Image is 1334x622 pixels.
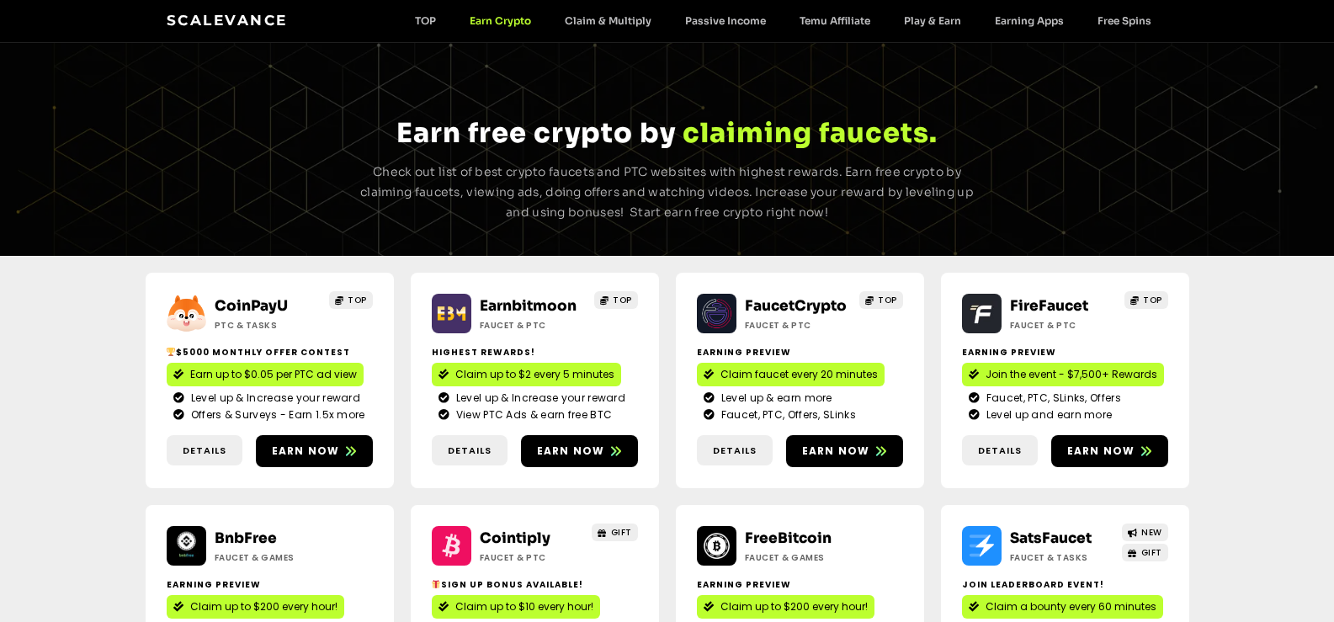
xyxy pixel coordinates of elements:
[272,444,340,459] span: Earn now
[594,291,638,309] a: TOP
[167,363,364,386] a: Earn up to $0.05 per PTC ad view
[432,595,600,619] a: Claim up to $10 every hour!
[962,578,1168,591] h2: Join Leaderboard event!
[537,444,605,459] span: Earn now
[432,578,638,591] h2: Sign up bonus available!
[432,363,621,386] a: Claim up to $2 every 5 minutes
[1010,319,1115,332] h2: Faucet & PTC
[167,12,288,29] a: Scalevance
[432,435,508,466] a: Details
[986,367,1157,382] span: Join the event - $7,500+ Rewards
[962,435,1038,466] a: Details
[521,435,638,467] a: Earn now
[215,319,320,332] h2: ptc & Tasks
[745,529,832,547] a: FreeBitcoin
[802,444,870,459] span: Earn now
[396,116,676,150] span: Earn free crypto by
[878,294,897,306] span: TOP
[613,294,632,306] span: TOP
[1122,524,1168,541] a: NEW
[455,599,593,614] span: Claim up to $10 every hour!
[480,529,550,547] a: Cointiply
[480,319,585,332] h2: Faucet & PTC
[982,391,1121,406] span: Faucet, PTC, SLinks, Offers
[717,407,856,423] span: Faucet, PTC, Offers, SLinks
[697,435,773,466] a: Details
[859,291,903,309] a: TOP
[452,391,625,406] span: Level up & Increase your reward
[962,363,1164,386] a: Join the event - $7,500+ Rewards
[668,14,783,27] a: Passive Income
[1141,546,1162,559] span: GIFT
[452,407,612,423] span: View PTC Ads & earn free BTC
[448,444,492,458] span: Details
[713,444,757,458] span: Details
[978,444,1022,458] span: Details
[986,599,1156,614] span: Claim a bounty every 60 minutes
[1010,551,1115,564] h2: Faucet & Tasks
[548,14,668,27] a: Claim & Multiply
[1067,444,1135,459] span: Earn now
[1081,14,1168,27] a: Free Spins
[1143,294,1162,306] span: TOP
[745,297,847,315] a: FaucetCrypto
[432,580,440,588] img: 🎁
[786,435,903,467] a: Earn now
[354,162,981,222] p: Check out list of best crypto faucets and PTC websites with highest rewards. Earn free crypto by ...
[611,526,632,539] span: GIFT
[398,14,1168,27] nav: Menu
[697,595,874,619] a: Claim up to $200 every hour!
[187,391,360,406] span: Level up & Increase your reward
[256,435,373,467] a: Earn now
[1141,526,1162,539] span: NEW
[978,14,1081,27] a: Earning Apps
[1051,435,1168,467] a: Earn now
[982,407,1113,423] span: Level up and earn more
[432,346,638,359] h2: Highest Rewards!
[398,14,453,27] a: TOP
[167,346,373,359] h2: $5000 Monthly Offer contest
[1124,291,1168,309] a: TOP
[720,599,868,614] span: Claim up to $200 every hour!
[167,578,373,591] h2: Earning Preview
[187,407,365,423] span: Offers & Surveys - Earn 1.5x more
[887,14,978,27] a: Play & Earn
[592,524,638,541] a: GIFT
[783,14,887,27] a: Temu Affiliate
[962,346,1168,359] h2: Earning Preview
[717,391,832,406] span: Level up & earn more
[190,599,337,614] span: Claim up to $200 every hour!
[455,367,614,382] span: Claim up to $2 every 5 minutes
[215,297,288,315] a: CoinPayU
[1010,297,1088,315] a: FireFaucet
[697,363,885,386] a: Claim faucet every 20 minutes
[453,14,548,27] a: Earn Crypto
[745,319,850,332] h2: Faucet & PTC
[183,444,226,458] span: Details
[215,529,277,547] a: BnbFree
[697,346,903,359] h2: Earning Preview
[1010,529,1092,547] a: SatsFaucet
[348,294,367,306] span: TOP
[962,595,1163,619] a: Claim a bounty every 60 minutes
[480,297,577,315] a: Earnbitmoon
[1122,544,1168,561] a: GIFT
[329,291,373,309] a: TOP
[167,435,242,466] a: Details
[697,578,903,591] h2: Earning Preview
[215,551,320,564] h2: Faucet & Games
[745,551,850,564] h2: Faucet & Games
[720,367,878,382] span: Claim faucet every 20 minutes
[190,367,357,382] span: Earn up to $0.05 per PTC ad view
[167,348,175,356] img: 🏆
[167,595,344,619] a: Claim up to $200 every hour!
[480,551,585,564] h2: Faucet & PTC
